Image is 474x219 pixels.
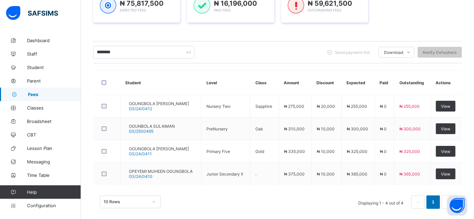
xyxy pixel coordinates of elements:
span: ₦ 300,000 [347,126,368,131]
span: ₦ 0 [380,149,387,154]
th: Class [250,70,279,95]
span: ₦ 10,000 [317,171,335,177]
span: Fees [28,92,81,97]
span: Time Table [27,173,81,178]
span: Download [384,50,403,55]
li: 下一页 [442,195,455,209]
img: safsims [6,6,58,20]
span: Help [27,189,81,195]
span: Parent [27,78,81,84]
span: OGUNGBOLA [PERSON_NAME] [129,101,189,106]
span: ₦ 325,000 [399,149,420,154]
th: Expected [341,70,374,95]
button: Open asap [447,195,467,216]
div: 10 Rows [104,199,148,205]
span: CBT [27,132,81,137]
span: Configuration [27,203,81,208]
span: ₦ 375,000 [284,171,305,177]
button: next page [442,195,455,209]
th: Level [201,70,250,95]
span: PreNursery [206,126,228,131]
th: Actions [430,70,462,95]
span: ₦ 0 [380,171,387,177]
span: ₦ 0 [380,126,387,131]
span: Outstanding Fees [308,8,341,12]
li: 1 [426,195,440,209]
th: Paid [374,70,394,95]
li: Displaying 1 - 4 out of 4 [353,195,409,209]
span: ₦ 255,000 [399,104,420,109]
span: Send payment link [335,50,370,55]
span: Primary Five [206,149,230,154]
span: View [441,104,450,109]
span: OPEYEMI MUHEEN OGUNGBOLA [129,169,193,174]
span: Dashboard [27,38,81,43]
span: ₦ 365,000 [347,171,367,177]
span: Expected Fees [120,8,146,12]
span: ₦ 300,000 [399,126,421,131]
span: OGUNGBOLA [PERSON_NAME] [129,146,189,151]
span: Broadsheet [27,119,81,124]
span: . [255,171,256,177]
th: Discount [312,70,342,95]
button: prev page [411,195,425,209]
span: Notify Defaulters [423,50,457,55]
span: Nursery Two [206,104,230,109]
span: ₦ 255,000 [347,104,367,109]
span: GS/24/0412 [129,106,152,111]
li: 上一页 [411,195,425,209]
span: View [441,126,450,131]
span: ₦ 10,000 [317,126,335,131]
span: View [441,171,450,177]
span: Lesson Plan [27,146,81,151]
span: Classes [27,105,81,111]
span: ₦ 10,000 [317,149,335,154]
span: GS/24/0410 [129,174,152,179]
span: Gold [255,149,264,154]
span: ₦ 365,000 [399,171,420,177]
span: GS/24/0411 [129,151,152,156]
th: Amount [279,70,311,95]
span: Paid Fees [214,8,230,12]
span: ₦ 0 [380,104,387,109]
span: Messaging [27,159,81,164]
th: Outstanding [394,70,431,95]
span: ₦ 275,000 [284,104,304,109]
span: Oak [255,126,263,131]
span: Staff [27,51,81,57]
span: ₦ 325,000 [347,149,367,154]
span: OGUNBOLA SULAIMAN [129,124,175,129]
span: Junior Secondary II [206,171,243,177]
th: Student [120,70,201,95]
span: GS/2500495 [129,129,154,134]
span: Sapphire [255,104,272,109]
a: 1 [430,198,436,207]
span: View [441,149,450,154]
span: ₦ 20,000 [317,104,335,109]
span: Student [27,65,81,70]
span: ₦ 335,000 [284,149,305,154]
span: ₦ 310,000 [284,126,305,131]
